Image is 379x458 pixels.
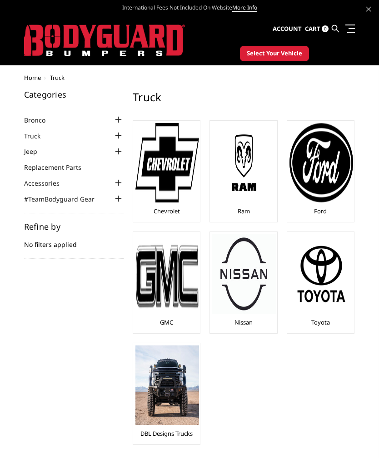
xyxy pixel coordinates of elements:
a: Replacement Parts [24,163,93,172]
a: Toyota [311,318,330,326]
span: 0 [322,25,329,32]
a: Account [273,17,302,41]
a: Nissan [234,318,253,326]
a: Chevrolet [154,207,180,215]
a: Accessories [24,178,71,188]
img: BODYGUARD BUMPERS [24,25,185,56]
a: Ram [238,207,250,215]
button: Select Your Vehicle [240,46,309,61]
a: Truck [24,131,52,141]
a: #TeamBodyguard Gear [24,194,106,204]
a: DBL Designs Trucks [140,429,193,438]
h1: Truck [133,90,355,111]
a: Ford [314,207,327,215]
span: Cart [305,25,320,33]
a: Jeep [24,147,49,156]
h5: Categories [24,90,124,98]
span: Account [273,25,302,33]
a: Cart 0 [305,17,329,41]
a: GMC [160,318,173,326]
a: Home [24,74,41,82]
h5: Refine by [24,222,124,231]
a: More Info [232,4,257,12]
span: Select Your Vehicle [247,49,302,58]
a: Bronco [24,115,57,125]
span: Truck [50,74,65,82]
div: No filters applied [24,222,124,259]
